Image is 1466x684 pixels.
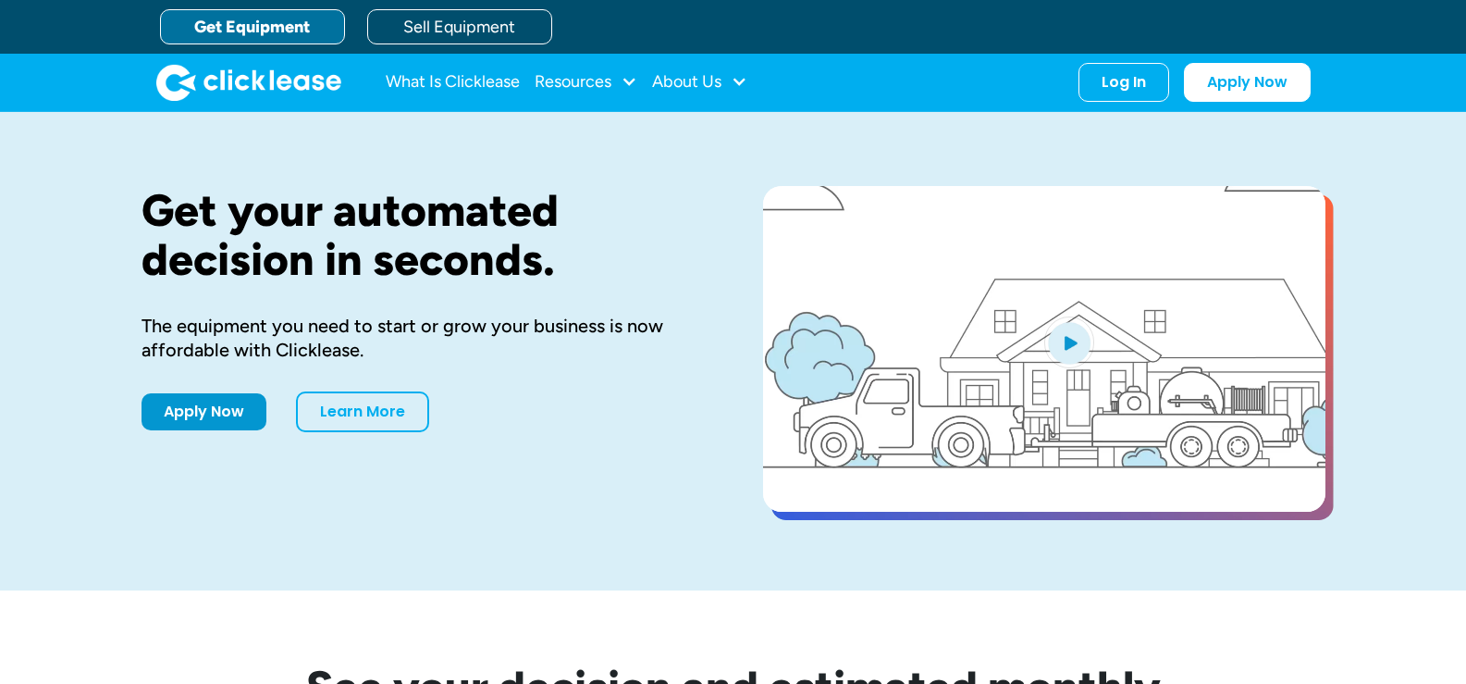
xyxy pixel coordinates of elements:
img: Blue play button logo on a light blue circular background [1044,317,1094,368]
a: open lightbox [763,186,1325,512]
a: home [156,64,341,101]
a: Apply Now [142,393,266,430]
a: Learn More [296,392,429,432]
a: What Is Clicklease [386,64,520,101]
a: Sell Equipment [367,9,552,44]
img: Clicklease logo [156,64,341,101]
div: Resources [535,64,637,101]
a: Get Equipment [160,9,345,44]
div: Log In [1102,73,1146,92]
div: The equipment you need to start or grow your business is now affordable with Clicklease. [142,314,704,362]
a: Apply Now [1184,63,1311,102]
h1: Get your automated decision in seconds. [142,186,704,284]
div: About Us [652,64,747,101]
